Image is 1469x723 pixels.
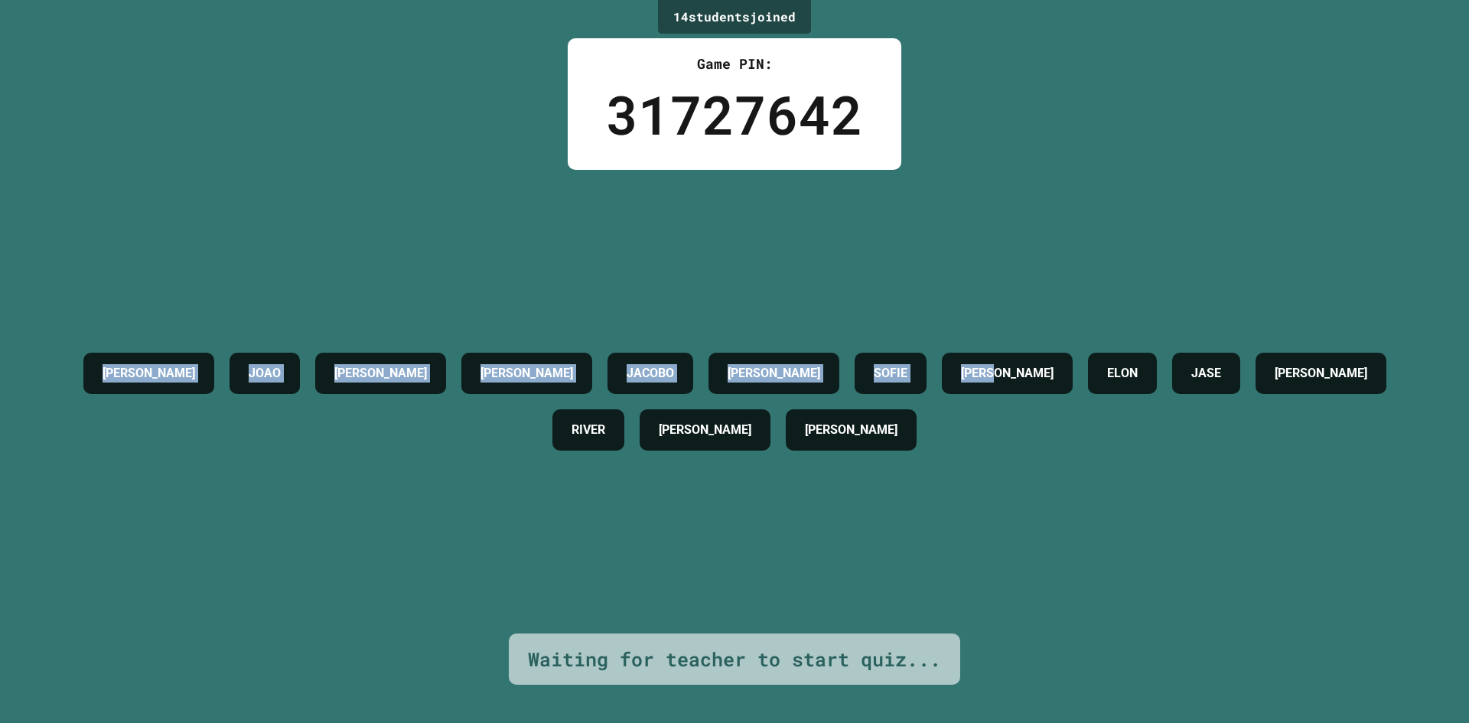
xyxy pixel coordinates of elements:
h4: [PERSON_NAME] [659,421,751,439]
h4: RIVER [572,421,605,439]
h4: ELON [1107,364,1138,383]
h4: [PERSON_NAME] [961,364,1054,383]
h4: [PERSON_NAME] [103,364,195,383]
h4: [PERSON_NAME] [1275,364,1367,383]
h4: [PERSON_NAME] [334,364,427,383]
div: Game PIN: [606,54,863,74]
h4: SOFIE [874,364,907,383]
div: 31727642 [606,74,863,155]
h4: [PERSON_NAME] [728,364,820,383]
h4: JASE [1191,364,1221,383]
h4: [PERSON_NAME] [480,364,573,383]
div: Waiting for teacher to start quiz... [528,645,941,674]
h4: JACOBO [627,364,674,383]
h4: [PERSON_NAME] [805,421,897,439]
h4: JOAO [249,364,281,383]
